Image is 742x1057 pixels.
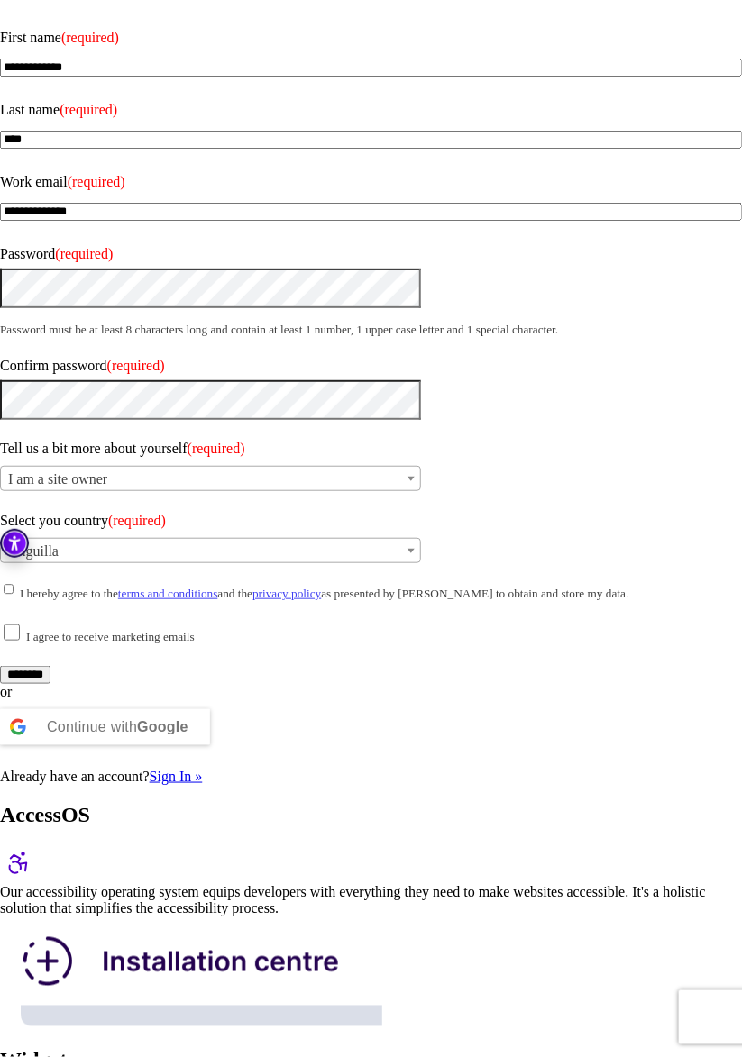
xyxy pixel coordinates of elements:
span: (required) [60,102,117,117]
input: I agree to receive marketing emails [4,624,20,641]
span: (required) [61,30,119,45]
span: I am a site owner [1,467,420,492]
span: (required) [55,246,113,261]
span: (required) [68,174,125,189]
div: Continue with [47,709,188,745]
span: Anguilla [1,539,420,564]
small: I hereby agree to the and the as presented by [PERSON_NAME] to obtain and store my data. [20,587,629,600]
input: I hereby agree to theterms and conditionsand theprivacy policyas presented by [PERSON_NAME] to ob... [4,581,14,597]
a: Sign In » [150,769,203,784]
b: Google [137,719,188,734]
a: terms and conditions [118,587,218,600]
a: privacy policy [252,587,321,600]
span: (required) [108,513,166,528]
span: (required) [107,358,165,373]
span: (required) [188,441,245,456]
small: I agree to receive marketing emails [26,630,195,643]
